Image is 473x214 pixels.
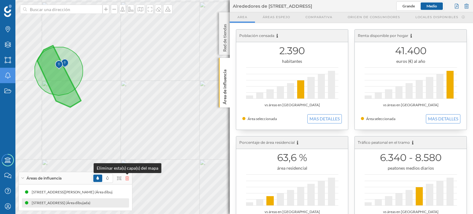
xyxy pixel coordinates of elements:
div: Población censada [236,30,348,42]
h1: 41.400 [361,45,460,57]
div: Porcentaje de área residencial [236,136,348,149]
span: Soporte [12,4,34,10]
img: Marker [61,57,69,70]
h1: 2.390 [242,45,342,57]
p: Área de influencia [222,67,228,104]
img: Marker [55,59,63,71]
span: Áreas espejo [263,15,290,19]
div: [STREET_ADDRESS] (Área dibujada) [32,200,94,206]
button: MAS DETALLES [426,114,460,123]
div: euros (€) al año [361,58,460,64]
div: [STREET_ADDRESS][PERSON_NAME] (Área dibujada) [30,189,121,195]
span: Area [237,15,247,19]
span: Áreas de influencia [26,176,62,181]
h1: 6.340 - 8.580 [361,152,460,164]
div: Tráfico peatonal en el tramo [355,136,467,149]
span: Locales disponibles [415,15,458,19]
span: Grande [402,4,415,8]
div: peatones medios diarios [361,165,460,171]
div: área residencial [242,165,342,171]
div: vs áreas en [GEOGRAPHIC_DATA] [361,102,460,108]
span: Medio [427,4,437,8]
span: Origen de consumidores [348,15,400,19]
div: vs áreas en [GEOGRAPHIC_DATA] [242,102,342,108]
img: Geoblink Logo [4,5,12,17]
h1: 63,6 % [242,152,342,164]
span: Alrededores de [STREET_ADDRESS] [233,3,312,9]
span: Comparativa [305,15,332,19]
span: Área seleccionada [366,116,395,121]
button: MAS DETALLES [307,114,342,123]
p: Red de tiendas [222,22,228,52]
div: habitantes [242,58,342,64]
span: Área seleccionada [248,116,277,121]
div: Renta disponible por hogar [355,30,467,42]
